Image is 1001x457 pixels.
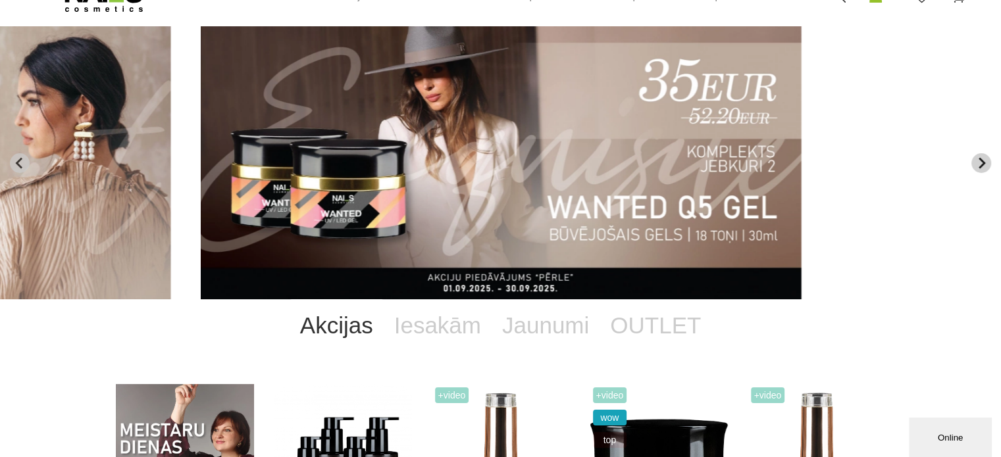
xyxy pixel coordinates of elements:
[435,387,469,403] span: +Video
[593,387,627,403] span: +Video
[593,432,627,448] span: top
[384,299,492,352] a: Iesakām
[492,299,600,352] a: Jaunumi
[593,410,627,425] span: wow
[10,153,30,173] button: Previous slide
[971,153,991,173] button: Next slide
[751,387,785,403] span: +Video
[201,26,802,299] li: 4 of 13
[290,299,384,352] a: Akcijas
[909,415,994,457] iframe: chat widget
[600,299,711,352] a: OUTLET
